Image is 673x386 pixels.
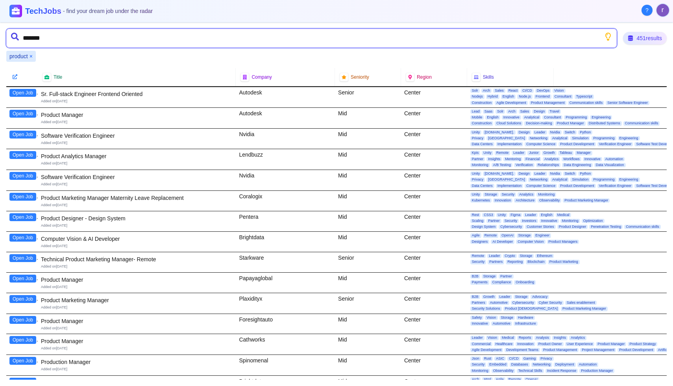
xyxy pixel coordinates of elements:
div: Center [401,273,467,293]
span: Unity [470,172,482,176]
span: Crypto [503,254,517,258]
span: Product Development [558,184,596,188]
div: Center [401,108,467,128]
span: Verification Engineer [597,142,633,146]
button: Open Job [9,213,36,221]
span: Monitoring [470,163,490,167]
span: Decision-making [524,121,554,126]
div: Nvidia [236,129,335,149]
span: Analytical [551,136,569,140]
div: Center [401,170,467,190]
span: Insights [486,157,502,161]
div: Plaxidityx [236,293,335,314]
span: Advocacy [531,295,549,299]
span: Verification [514,163,534,167]
div: Added on [DATE] [41,99,233,104]
span: Manager [575,151,592,155]
span: Distributed Systems [587,121,622,126]
span: Engineering [618,136,640,140]
span: [GEOGRAPHIC_DATA] [486,177,527,182]
div: Product Marketing Manager [41,296,233,304]
div: Mid [335,170,401,190]
span: Partners [488,260,504,264]
span: Computer Vision [516,240,545,244]
span: Company [251,74,272,80]
span: Arch [481,89,492,93]
span: Simulation [570,177,590,182]
span: Cyber Security [537,301,564,305]
span: Switch [563,130,577,135]
span: Security [500,192,516,197]
span: Title [54,74,62,80]
span: Hybrid [486,94,499,99]
span: Partner [499,274,514,279]
span: Typescript [575,94,594,99]
span: Product Marketing Manager [561,307,608,311]
span: Privacy [470,136,485,140]
span: Compliance [491,280,513,284]
div: Center [401,252,467,272]
span: Product Marketing Manager [563,198,610,203]
span: Solr [496,109,505,114]
span: Infrastructure [514,321,538,326]
span: Partners [470,301,487,305]
div: Added on [DATE] [41,203,233,208]
span: Computer Science [525,142,557,146]
span: Product Manager [555,121,586,126]
button: Open Job [9,234,36,242]
div: Mid [335,232,401,252]
span: Kpis [470,151,481,155]
div: Autodesk [236,108,335,128]
span: Junior [527,151,540,155]
span: Data Engineering [562,163,593,167]
span: Agile [470,233,481,238]
span: Mobile [470,115,484,120]
div: Product Manager [41,111,233,119]
div: Added on [DATE] [41,182,233,187]
span: Travel [548,109,561,114]
div: Senior [335,252,401,272]
span: Design [532,109,546,114]
span: Project Management [580,348,616,352]
div: Mid [335,314,401,334]
div: Coralogix [236,191,335,211]
div: Added on [DATE] [41,244,233,249]
button: Open Job [9,316,36,324]
span: Unity [470,192,482,197]
div: Starkware [236,252,335,272]
span: Design [517,172,531,176]
span: - find your dream job under the radar [63,8,153,14]
span: Architecture [514,198,536,203]
span: Leader [512,151,526,155]
span: Innovation [493,198,513,203]
span: Product Manager [596,342,626,346]
div: Autodesk [236,87,335,107]
div: Papayaglobal [236,273,335,293]
span: Kubernetes [470,198,492,203]
span: Sales [493,89,505,93]
span: CI/CD [507,356,520,361]
span: Networking [528,177,549,182]
button: Open Job [9,89,36,97]
span: Scaling [470,219,485,223]
span: Analytical [551,177,569,182]
span: Automotive [491,321,512,326]
span: A/B Testing [492,163,512,167]
span: Saas [483,109,494,114]
span: Product Strategy [628,342,657,346]
div: Center [401,355,467,375]
span: Optimization [582,219,605,223]
div: Added on [DATE] [41,305,233,310]
span: Privacy [539,356,554,361]
span: product [9,52,28,60]
span: Design System [470,225,497,229]
span: User Experience [565,342,595,346]
span: Remote [470,254,486,258]
span: Relationships [536,163,560,167]
span: Security [503,219,519,223]
span: Storage [482,274,497,279]
div: Senior [335,293,401,314]
span: Leader [533,130,547,135]
div: Product Analytics Manager [41,152,233,160]
span: AI Developer [491,240,514,244]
